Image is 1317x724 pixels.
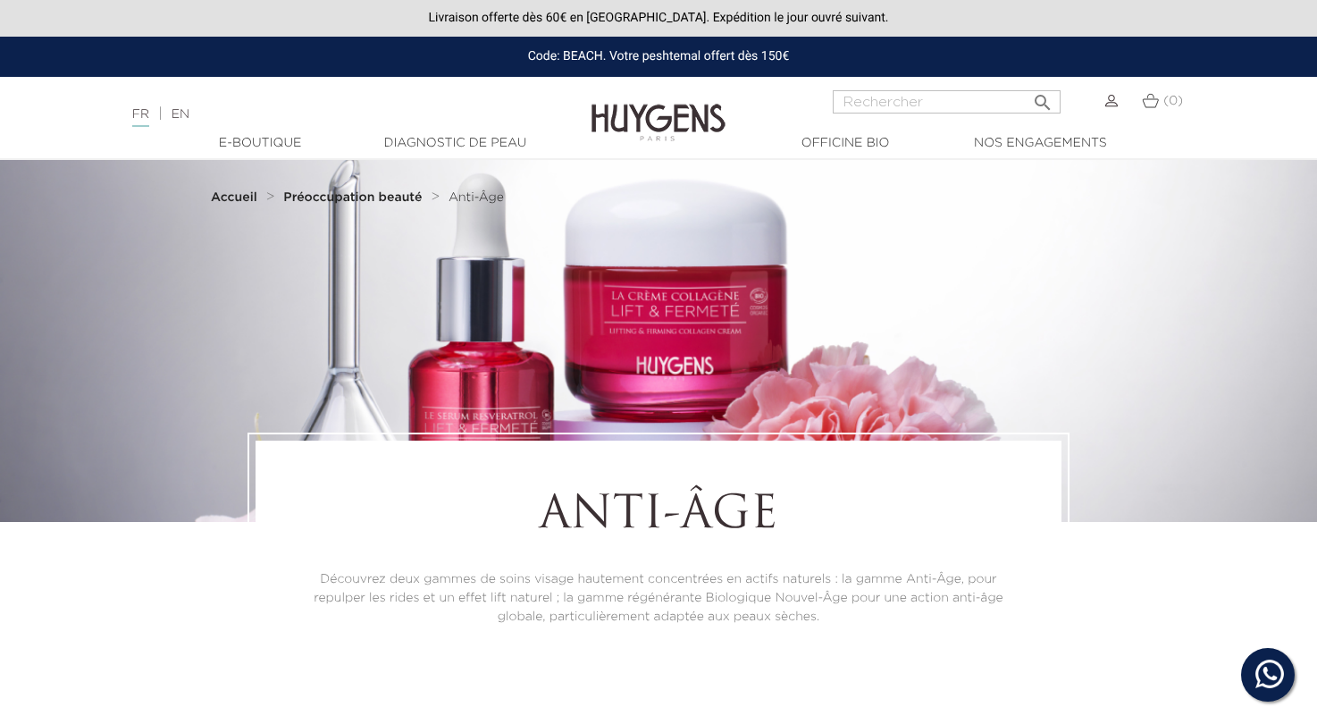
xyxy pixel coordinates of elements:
[305,570,1012,627] p: Découvrez deux gammes de soins visage hautement concentrées en actifs naturels : la gamme Anti-Âg...
[365,134,544,153] a: Diagnostic de peau
[833,90,1061,114] input: Rechercher
[449,191,504,204] span: Anti-Âge
[1032,87,1053,108] i: 
[283,191,422,204] strong: Préoccupation beauté
[449,190,504,205] a: Anti-Âge
[756,134,935,153] a: Officine Bio
[123,104,535,125] div: |
[951,134,1129,153] a: Nos engagements
[1163,95,1183,107] span: (0)
[172,108,189,121] a: EN
[171,134,349,153] a: E-Boutique
[132,108,149,127] a: FR
[211,191,257,204] strong: Accueil
[305,490,1012,543] h1: Anti-Âge
[283,190,426,205] a: Préoccupation beauté
[211,190,261,205] a: Accueil
[1027,85,1059,109] button: 
[591,75,726,144] img: Huygens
